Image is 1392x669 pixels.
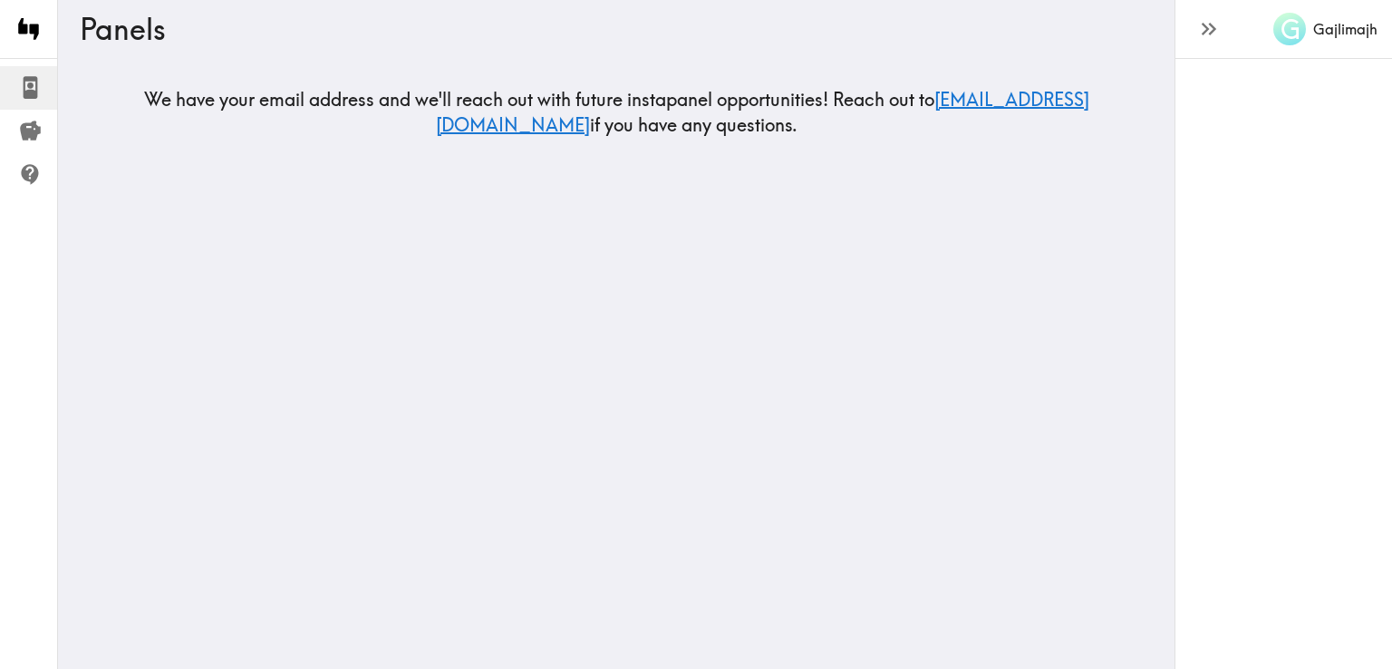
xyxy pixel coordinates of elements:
[1313,19,1377,39] h6: Gajlimajh
[80,87,1153,138] h5: We have your email address and we'll reach out with future instapanel opportunities! Reach out to...
[1281,14,1300,45] span: G
[11,11,47,47] img: Instapanel
[80,12,1138,46] h3: Panels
